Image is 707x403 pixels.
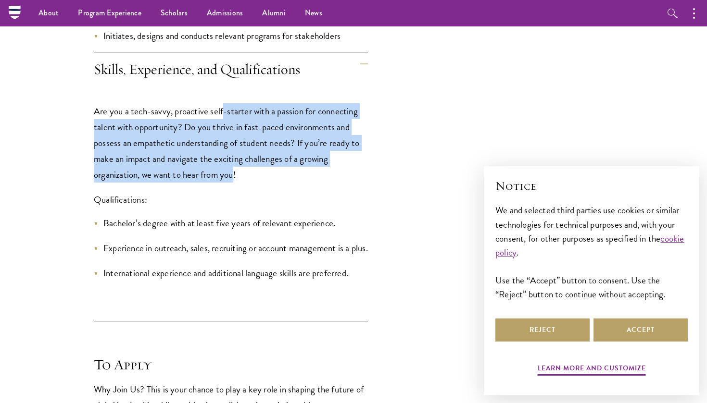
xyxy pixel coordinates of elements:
p: Qualifications: [94,192,368,208]
a: cookie policy [495,232,684,259]
button: Learn more and customize [538,362,646,377]
div: We and selected third parties use cookies or similar technologies for technical purposes and, wit... [495,203,688,301]
li: International experience and additional language skills are preferred. [94,265,368,281]
h4: To Apply [94,355,368,374]
p: Are you a tech-savvy, proactive self-starter with a passion for connecting talent with opportunit... [94,103,368,183]
li: Experience in outreach, sales, recruiting or account management is a plus. [94,240,368,256]
h2: Notice [495,178,688,194]
li: Initiates, designs and conducts relevant programs for stakeholders [94,28,368,44]
li: Bachelor’s degree with at least five years of relevant experience. [94,215,368,231]
h4: Skills, Experience, and Qualifications [94,52,368,89]
button: Accept [593,318,688,342]
button: Reject [495,318,590,342]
